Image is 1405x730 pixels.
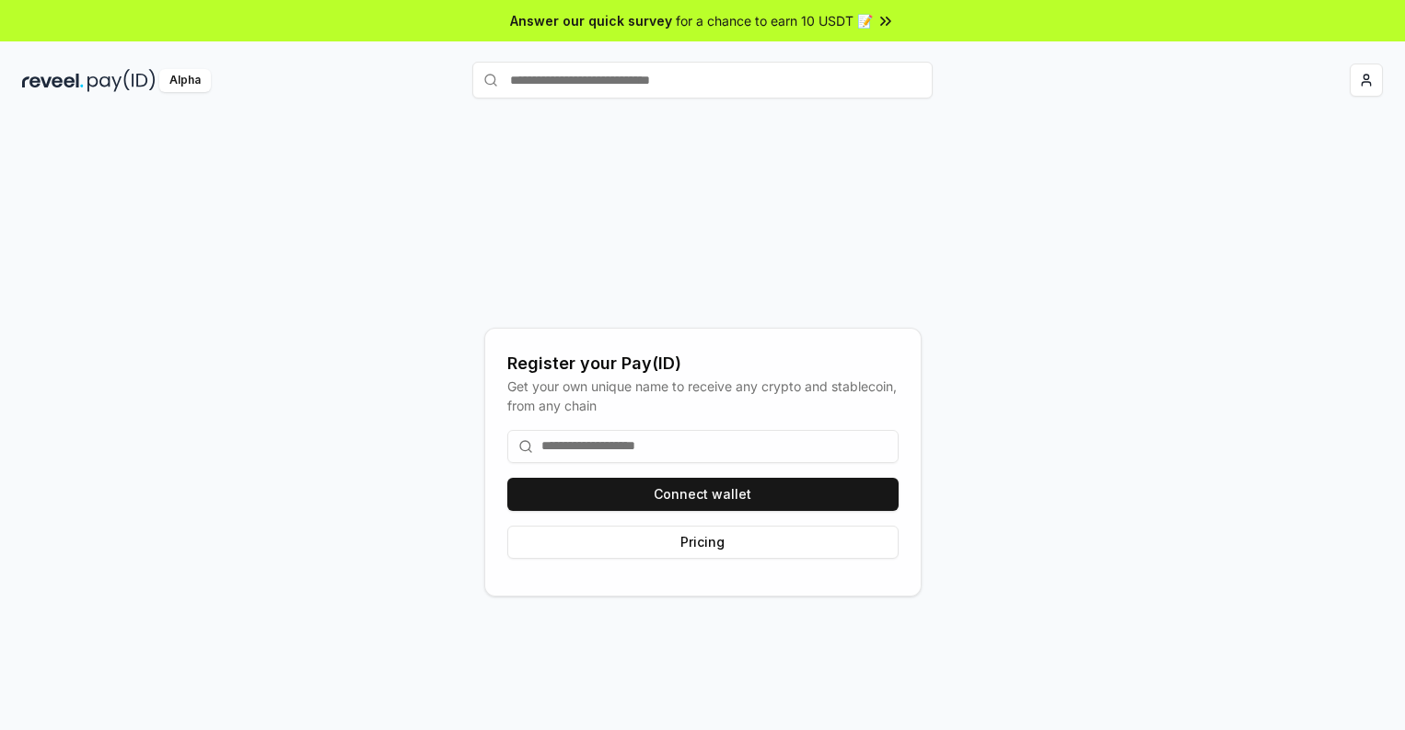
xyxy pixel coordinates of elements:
img: reveel_dark [22,69,84,92]
div: Alpha [159,69,211,92]
img: pay_id [87,69,156,92]
button: Connect wallet [507,478,899,511]
span: for a chance to earn 10 USDT 📝 [676,11,873,30]
span: Answer our quick survey [510,11,672,30]
div: Get your own unique name to receive any crypto and stablecoin, from any chain [507,377,899,415]
button: Pricing [507,526,899,559]
div: Register your Pay(ID) [507,351,899,377]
